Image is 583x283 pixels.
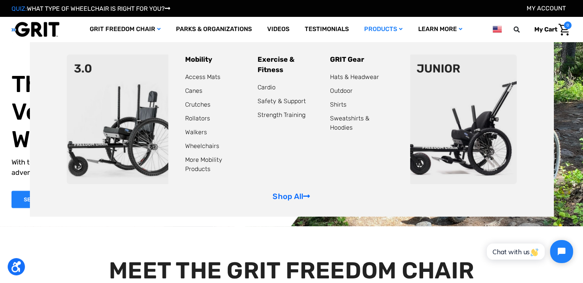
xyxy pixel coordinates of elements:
[127,31,168,39] span: Phone Number
[82,17,168,42] a: GRIT Freedom Chair
[517,21,529,38] input: Search
[11,5,170,12] a: QUIZ:WHAT TYPE OF WHEELCHAIR IS RIGHT FOR YOU?
[185,142,219,150] a: Wheelchairs
[330,73,379,81] a: Hats & Headwear
[330,101,347,108] a: Shirts
[185,101,210,108] a: Crutches
[11,157,282,178] p: With the GRIT Freedom Chair, explore the outdoors, get daily exercise, and go on adventures with ...
[11,70,282,153] h1: The World's Most Versatile All-Terrain Wheelchair
[258,111,305,118] a: Strength Training
[564,21,572,29] span: 0
[527,5,566,12] a: Account
[330,87,353,94] a: Outdoor
[258,97,306,105] a: Safety & Support
[185,128,207,136] a: Walkers
[185,73,220,81] a: Access Mats
[259,17,297,42] a: Videos
[330,55,364,64] a: GRIT Gear
[185,55,212,64] a: Mobility
[67,54,175,184] img: 3point0.png
[410,17,470,42] a: Learn More
[258,55,294,74] a: Exercise & Fitness
[529,21,572,38] a: Cart with 0 items
[185,115,210,122] a: Rollators
[330,115,370,131] a: Sweatshirts & Hoodies
[273,192,310,201] a: Shop All
[478,234,580,270] iframe: Tidio Chat
[11,5,27,12] span: QUIZ:
[168,17,259,42] a: Parks & Organizations
[356,17,410,42] a: Products
[493,25,502,34] img: us.png
[558,24,570,36] img: Cart
[258,84,276,91] a: Cardio
[11,21,59,37] img: GRIT All-Terrain Wheelchair and Mobility Equipment
[297,17,356,42] a: Testimonials
[534,26,557,33] span: My Cart
[409,54,517,184] img: junior-chair.png
[11,191,69,208] a: Shop Now
[185,87,202,94] a: Canes
[185,156,222,173] a: More Mobility Products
